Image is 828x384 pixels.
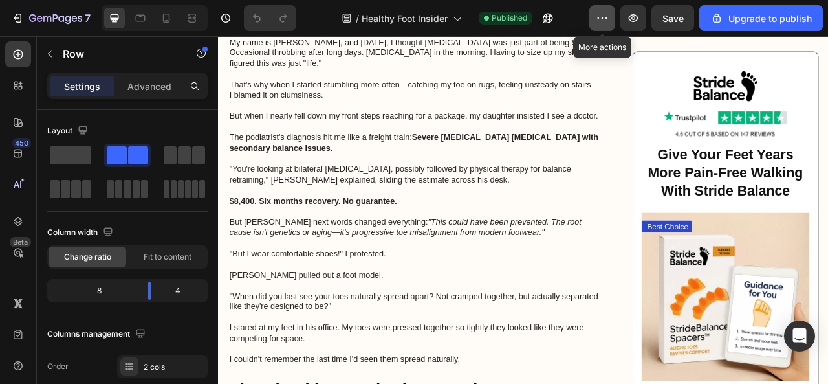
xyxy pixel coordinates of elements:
[784,321,815,352] div: Open Intercom Messenger
[47,326,148,343] div: Columns management
[662,13,684,24] span: Save
[244,5,296,31] div: Undo/Redo
[50,282,138,300] div: 8
[161,282,205,300] div: 4
[602,41,688,84] img: gempages_570292938882417816-36e9aacf-e556-43d9-afca-cb20ba7026ae.png
[10,237,31,247] div: Beta
[651,5,694,31] button: Save
[356,12,359,25] span: /
[492,12,527,24] span: Published
[47,224,116,242] div: Column width
[710,12,812,25] div: Upgrade to publish
[47,122,91,140] div: Layout
[362,12,448,25] span: Healthy Foot Insider
[144,251,191,263] span: Fit to content
[64,80,100,93] p: Settings
[699,5,823,31] button: Upgrade to publish
[47,361,69,372] div: Order
[64,251,111,263] span: Change ratio
[565,94,725,131] img: gempages_570292938882417816-3b83b36a-0a85-498a-9e59-88c8fa851fc2.png
[85,10,91,26] p: 7
[127,80,171,93] p: Advanced
[218,36,828,384] iframe: Design area
[63,46,173,62] p: Row
[546,142,743,207] strong: Give Your Feet Years More Pain-Free Walking With Stride Balance
[545,236,598,249] p: Best Choice
[12,138,31,148] div: 450
[144,361,204,373] div: 2 cols
[5,5,96,31] button: 7
[14,324,485,352] p: "When did you last see your toes naturally spread apart? Not cramped together, but actually separ...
